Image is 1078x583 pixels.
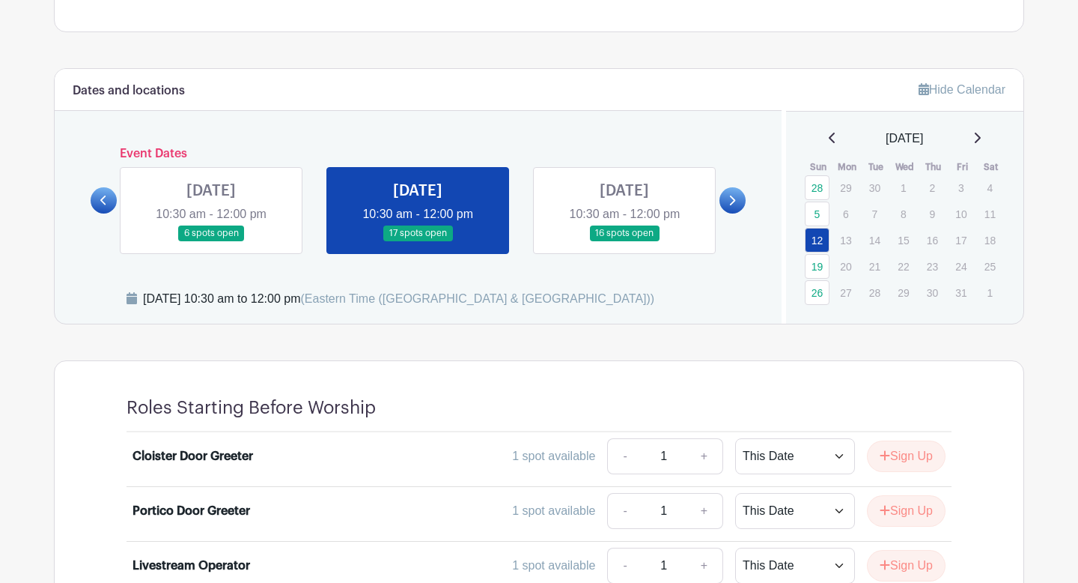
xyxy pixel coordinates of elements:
[133,502,250,520] div: Portico Door Greeter
[919,83,1005,96] a: Hide Calendar
[300,292,654,305] span: (Eastern Time ([GEOGRAPHIC_DATA] & [GEOGRAPHIC_DATA]))
[805,228,829,253] a: 12
[862,176,887,199] p: 30
[833,229,858,252] p: 13
[948,176,973,199] p: 3
[805,280,829,305] a: 26
[127,397,376,419] h4: Roles Starting Before Worship
[833,281,858,304] p: 27
[73,84,185,98] h6: Dates and locations
[143,290,654,308] div: [DATE] 10:30 am to 12:00 pm
[891,176,916,199] p: 1
[867,495,945,527] button: Sign Up
[512,557,595,575] div: 1 spot available
[867,441,945,472] button: Sign Up
[805,202,829,226] a: 5
[920,202,945,226] p: 9
[862,229,887,252] p: 14
[512,502,595,520] div: 1 spot available
[804,160,833,175] th: Sun
[978,176,1002,199] p: 4
[133,557,250,575] div: Livestream Operator
[833,176,858,199] p: 29
[978,255,1002,278] p: 25
[920,255,945,278] p: 23
[948,255,973,278] p: 24
[891,281,916,304] p: 29
[978,202,1002,226] p: 11
[891,229,916,252] p: 15
[862,255,887,278] p: 21
[607,438,642,474] a: -
[686,438,723,474] a: +
[862,281,887,304] p: 28
[832,160,862,175] th: Mon
[805,254,829,279] a: 19
[891,255,916,278] p: 22
[948,229,973,252] p: 17
[890,160,919,175] th: Wed
[862,202,887,226] p: 7
[977,160,1006,175] th: Sat
[978,281,1002,304] p: 1
[805,175,829,200] a: 28
[948,281,973,304] p: 31
[512,447,595,465] div: 1 spot available
[920,281,945,304] p: 30
[133,447,253,465] div: Cloister Door Greeter
[862,160,891,175] th: Tue
[117,147,719,161] h6: Event Dates
[867,550,945,582] button: Sign Up
[948,202,973,226] p: 10
[948,160,977,175] th: Fri
[920,176,945,199] p: 2
[891,202,916,226] p: 8
[919,160,948,175] th: Thu
[920,229,945,252] p: 16
[886,130,923,148] span: [DATE]
[686,493,723,529] a: +
[833,255,858,278] p: 20
[978,229,1002,252] p: 18
[607,493,642,529] a: -
[833,202,858,226] p: 6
